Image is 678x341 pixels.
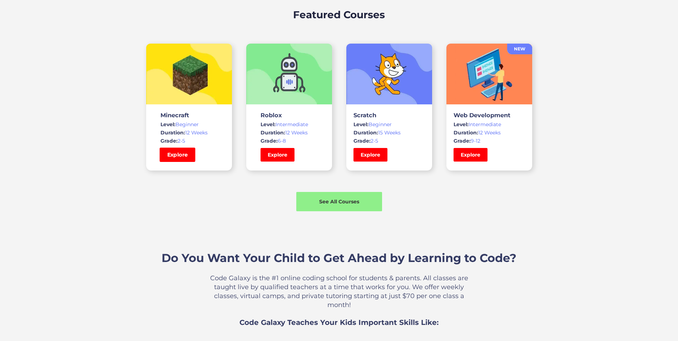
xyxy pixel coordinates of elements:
span: Level: [261,121,276,128]
div: NEW [507,45,532,53]
span: Level: [160,121,175,128]
h3: Scratch [353,112,425,119]
div: Intermediate [454,121,525,128]
span: Code Galaxy Teaches Your Kids Important Skills Like: [239,318,439,327]
div: Beginner [160,121,218,128]
h3: Roblox [261,112,318,119]
span: Duration: [261,129,285,136]
div: 9-12 [454,137,525,144]
h2: Featured Courses [293,7,385,22]
span: Level: [353,121,368,128]
span: Duration: [160,129,185,136]
a: Explore [261,148,295,162]
span: : [276,138,278,144]
span: Grade: [160,138,178,144]
a: Explore [159,148,195,162]
div: 12 Weeks [454,129,525,136]
div: 6-8 [261,137,318,144]
a: NEW [507,44,532,54]
a: Explore [454,148,488,162]
div: 2-5 [353,137,425,144]
span: Duration: [353,129,378,136]
h3: Minecraft [160,112,218,119]
span: Grade: [353,138,371,144]
span: Duration: [454,129,478,136]
div: 12 Weeks [160,129,218,136]
div: Beginner [353,121,425,128]
div: Intermediate [261,121,318,128]
a: Explore [353,148,387,162]
div: 2-5 [160,137,218,144]
div: 15 Weeks [353,129,425,136]
span: Level: [454,121,469,128]
span: Grade: [454,138,471,144]
p: Code Galaxy is the #1 online coding school for students & parents. All classes are taught live by... [202,274,477,310]
div: See All Courses [296,198,382,205]
a: See All Courses [296,192,382,211]
h3: Web Development [454,112,525,119]
span: Grade [261,138,276,144]
div: 12 Weeks [261,129,318,136]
